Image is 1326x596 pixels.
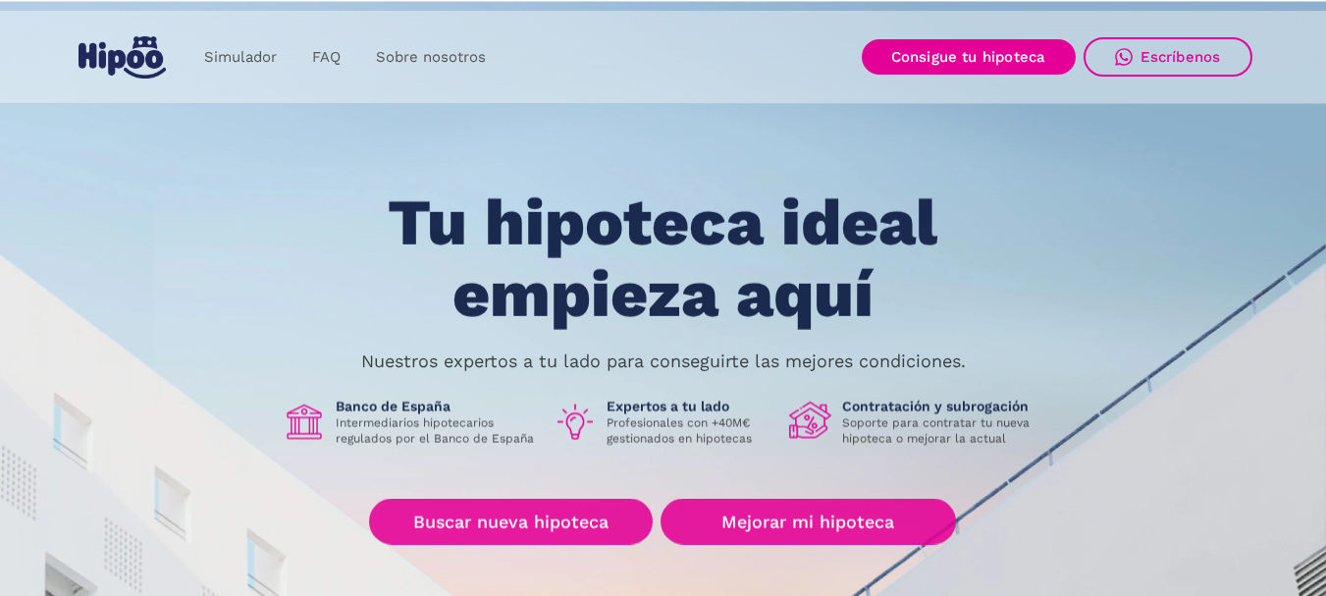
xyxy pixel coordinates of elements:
a: Sobre nosotros [358,38,504,77]
a: FAQ [294,38,358,77]
a: Simulador [186,38,294,77]
h1: Contratación y subrogación [842,398,1044,415]
div: Escríbenos [1140,48,1221,66]
h1: Expertos a tu lado [607,398,773,415]
h1: Tu hipoteca ideal empieza aquí [291,188,1034,330]
a: Mejorar mi hipoteca [661,499,956,545]
a: Buscar nueva hipoteca [369,499,653,545]
p: Nuestros expertos a tu lado para conseguirte las mejores condiciones. [361,353,966,369]
a: home [75,28,171,86]
a: Consigue tu hipoteca [862,39,1076,75]
p: Soporte para contratar tu nueva hipoteca o mejorar la actual [842,415,1044,447]
a: Escríbenos [1084,37,1252,77]
h1: Banco de España [336,398,538,415]
p: Intermediarios hipotecarios regulados por el Banco de España [336,415,538,447]
p: Profesionales con +40M€ gestionados en hipotecas [607,415,773,447]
